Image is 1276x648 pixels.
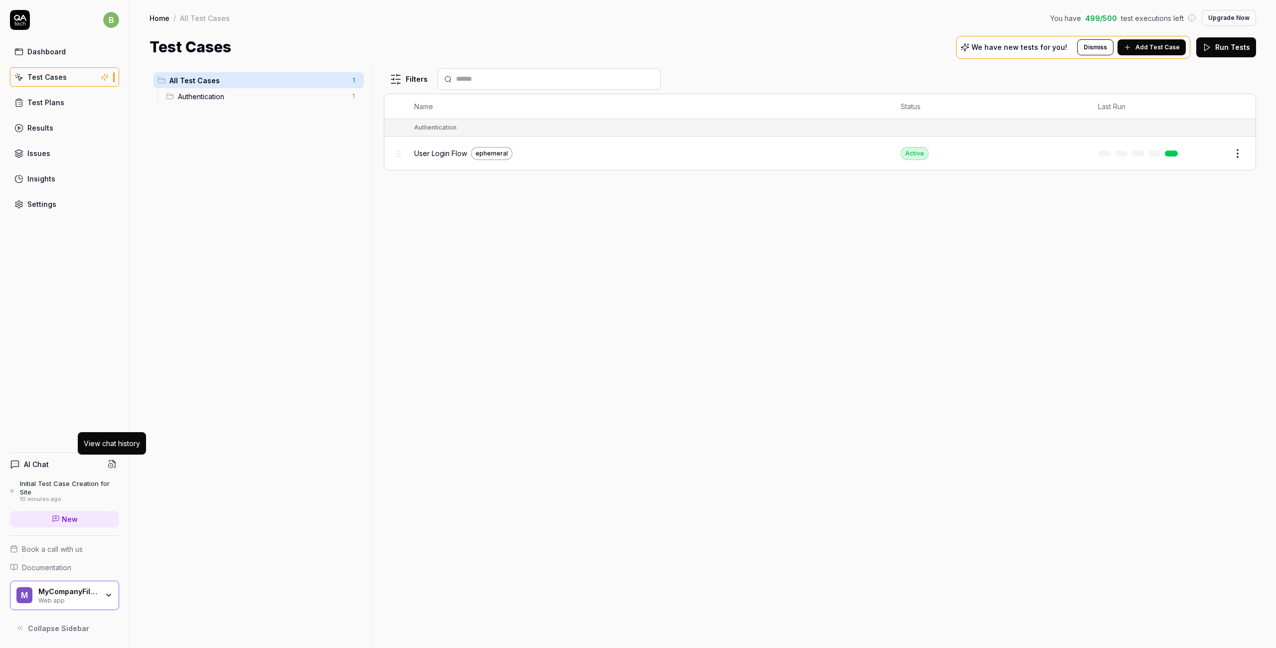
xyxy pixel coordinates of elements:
[384,69,434,89] button: Filters
[150,13,169,23] a: Home
[10,544,119,554] a: Book a call with us
[1077,39,1114,55] button: Dismiss
[150,36,231,58] h1: Test Cases
[10,581,119,611] button: MMyCompanyFilesWeb app
[162,88,364,104] div: Drag to reorderAuthentication1
[16,587,32,603] span: M
[10,511,119,527] a: New
[62,514,78,524] span: New
[22,544,83,554] span: Book a call with us
[1085,13,1117,23] span: 499 / 500
[404,94,891,119] th: Name
[1117,39,1186,55] button: Add Test Case
[27,97,64,108] div: Test Plans
[384,137,1256,170] tr: User Login FlowephemeralActive
[178,91,346,102] span: Authentication
[10,194,119,214] a: Settings
[27,173,55,184] div: Insights
[1088,94,1192,119] th: Last Run
[10,93,119,112] a: Test Plans
[20,480,119,496] div: Initial Test Case Creation for Site
[28,623,89,634] span: Collapse Sidebar
[27,46,66,57] div: Dashboard
[27,199,56,209] div: Settings
[38,596,98,604] div: Web app
[1121,13,1184,23] span: test executions left
[22,562,71,573] span: Documentation
[169,75,346,86] span: All Test Cases
[1202,10,1256,26] button: Upgrade Now
[10,618,119,638] button: Collapse Sidebar
[10,67,119,87] a: Test Cases
[10,480,119,502] a: Initial Test Case Creation for Site10 minutes ago
[414,148,467,159] span: User Login Flow
[27,72,67,82] div: Test Cases
[24,459,49,470] h4: AI Chat
[10,42,119,61] a: Dashboard
[27,148,50,159] div: Issues
[180,13,230,23] div: All Test Cases
[10,144,119,163] a: Issues
[901,147,929,160] div: Active
[891,94,1088,119] th: Status
[27,123,53,133] div: Results
[10,118,119,138] a: Results
[10,562,119,573] a: Documentation
[971,44,1067,51] p: We have new tests for you!
[1135,43,1180,52] span: Add Test Case
[414,123,457,132] div: Authentication
[1196,37,1256,57] button: Run Tests
[20,496,119,503] div: 10 minutes ago
[1050,13,1081,23] span: You have
[10,169,119,188] a: Insights
[471,147,512,160] div: ephemeral
[348,90,360,102] span: 1
[84,438,140,449] div: View chat history
[103,10,119,30] button: b
[103,12,119,28] span: b
[38,587,98,596] div: MyCompanyFiles
[348,74,360,86] span: 1
[173,13,176,23] div: /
